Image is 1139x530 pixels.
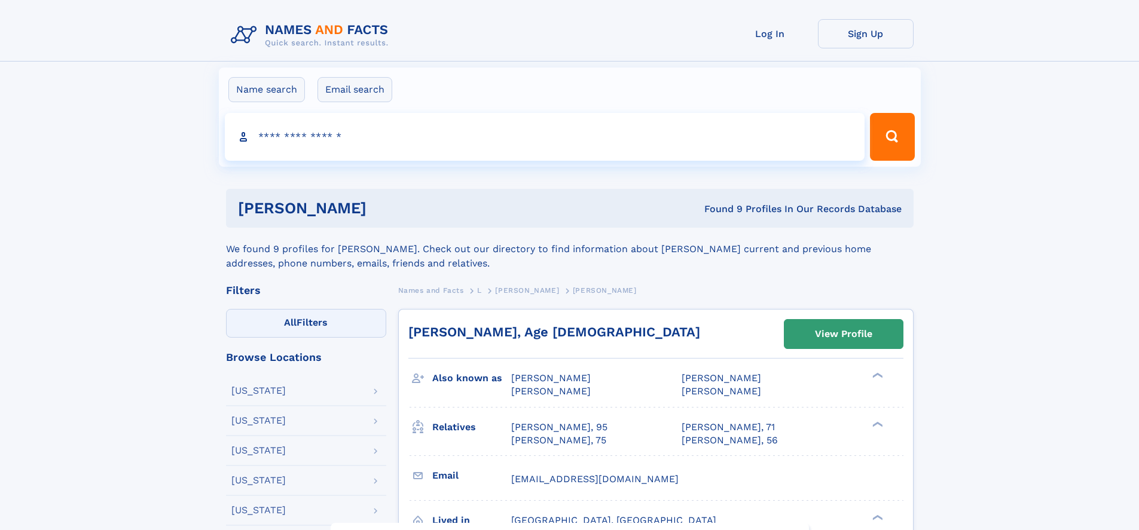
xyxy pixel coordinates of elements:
[511,372,591,384] span: [PERSON_NAME]
[682,434,778,447] a: [PERSON_NAME], 56
[238,201,536,216] h1: [PERSON_NAME]
[511,385,591,397] span: [PERSON_NAME]
[225,113,865,161] input: search input
[231,416,286,425] div: [US_STATE]
[784,320,903,348] a: View Profile
[226,19,398,51] img: Logo Names and Facts
[535,203,902,216] div: Found 9 Profiles In Our Records Database
[682,385,761,397] span: [PERSON_NAME]
[432,465,511,486] h3: Email
[511,514,716,526] span: [GEOGRAPHIC_DATA], [GEOGRAPHIC_DATA]
[408,324,700,339] a: [PERSON_NAME], Age [DEMOGRAPHIC_DATA]
[317,77,392,102] label: Email search
[511,434,606,447] a: [PERSON_NAME], 75
[284,317,297,328] span: All
[682,421,775,434] a: [PERSON_NAME], 71
[722,19,818,48] a: Log In
[432,417,511,437] h3: Relatives
[231,386,286,396] div: [US_STATE]
[495,283,559,298] a: [PERSON_NAME]
[682,372,761,384] span: [PERSON_NAME]
[815,320,872,348] div: View Profile
[226,352,386,363] div: Browse Locations
[870,113,914,161] button: Search Button
[432,368,511,388] h3: Also known as
[818,19,914,48] a: Sign Up
[231,446,286,455] div: [US_STATE]
[226,228,914,271] div: We found 9 profiles for [PERSON_NAME]. Check out our directory to find information about [PERSON_...
[226,285,386,296] div: Filters
[511,473,679,485] span: [EMAIL_ADDRESS][DOMAIN_NAME]
[226,309,386,338] label: Filters
[869,513,884,521] div: ❯
[511,421,607,434] a: [PERSON_NAME], 95
[231,506,286,515] div: [US_STATE]
[228,77,305,102] label: Name search
[477,283,482,298] a: L
[573,286,637,295] span: [PERSON_NAME]
[869,420,884,428] div: ❯
[231,476,286,485] div: [US_STATE]
[398,283,464,298] a: Names and Facts
[869,372,884,379] div: ❯
[495,286,559,295] span: [PERSON_NAME]
[477,286,482,295] span: L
